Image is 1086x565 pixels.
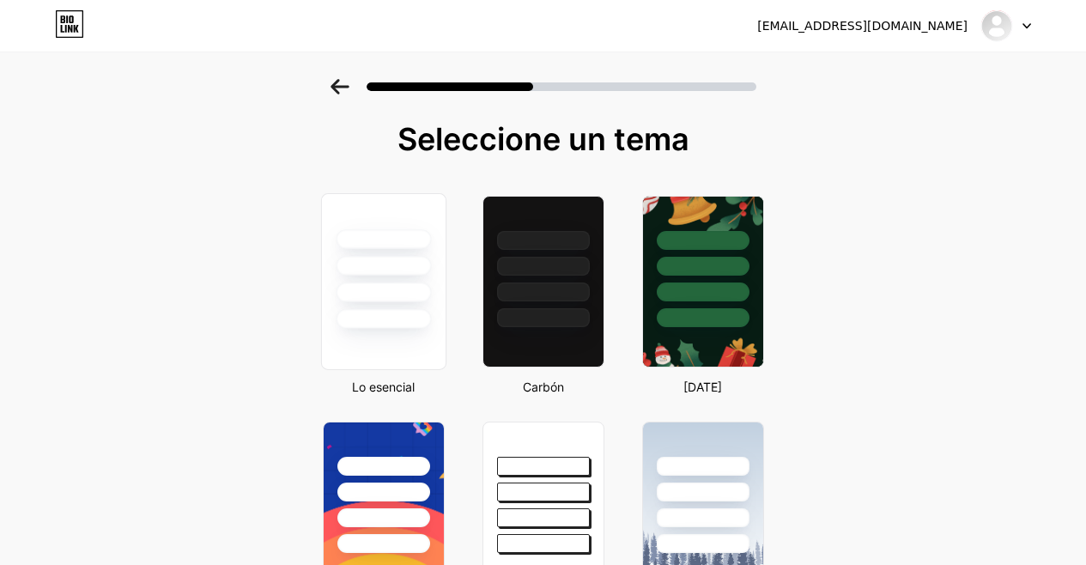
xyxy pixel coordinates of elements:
font: [DATE] [683,380,722,394]
font: [EMAIL_ADDRESS][DOMAIN_NAME] [757,19,968,33]
font: Lo esencial [352,380,415,394]
img: Viviendo el despertar [980,9,1013,42]
font: Carbón [523,380,564,394]
font: Seleccione un tema [397,120,689,158]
